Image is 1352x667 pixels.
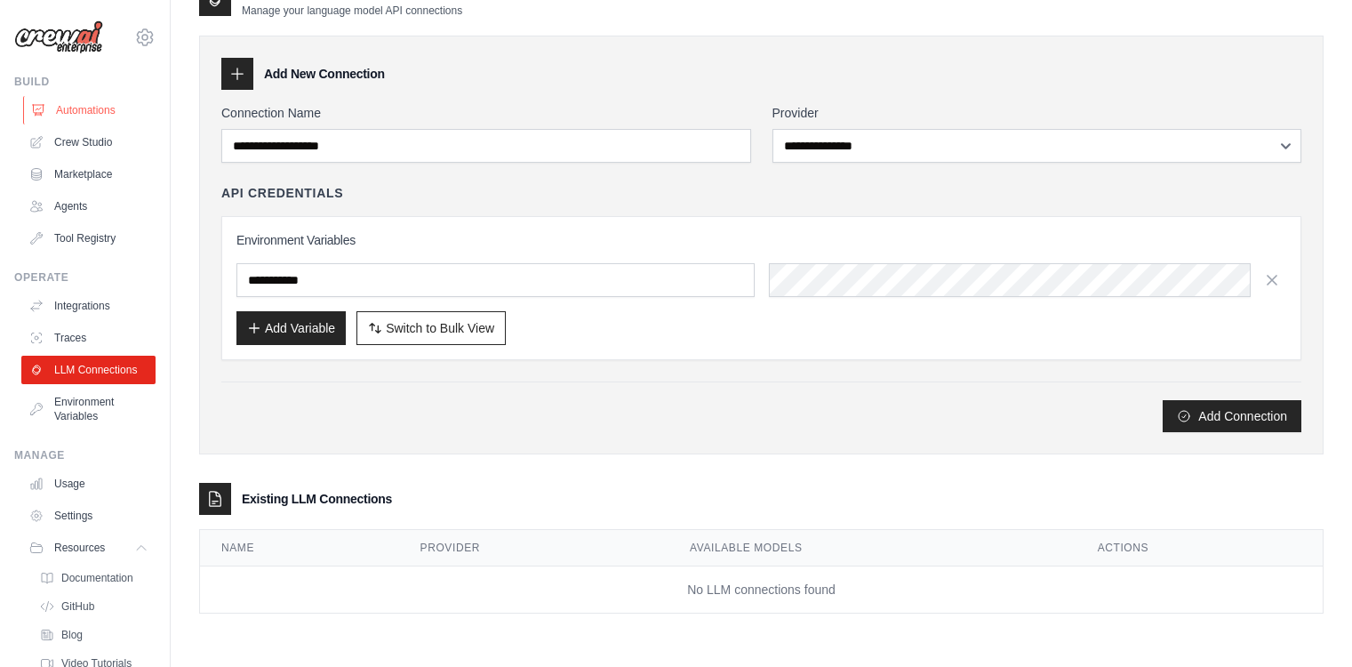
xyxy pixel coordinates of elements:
[14,448,156,462] div: Manage
[61,571,133,585] span: Documentation
[32,594,156,619] a: GitHub
[399,530,668,567] th: Provider
[21,324,156,352] a: Traces
[356,311,506,345] button: Switch to Bulk View
[32,566,156,591] a: Documentation
[21,292,156,320] a: Integrations
[1076,530,1323,567] th: Actions
[32,623,156,647] a: Blog
[61,599,94,614] span: GitHub
[242,490,392,508] h3: Existing LLM Connections
[242,4,462,18] p: Manage your language model API connections
[221,184,343,202] h4: API Credentials
[21,502,156,530] a: Settings
[1163,400,1301,432] button: Add Connection
[21,160,156,189] a: Marketplace
[14,270,156,285] div: Operate
[14,20,103,54] img: Logo
[200,567,1323,614] td: No LLM connections found
[21,192,156,221] a: Agents
[772,104,1302,122] label: Provider
[264,65,385,83] h3: Add New Connection
[668,530,1076,567] th: Available Models
[236,311,346,345] button: Add Variable
[21,356,156,384] a: LLM Connections
[21,224,156,253] a: Tool Registry
[386,319,494,337] span: Switch to Bulk View
[21,128,156,157] a: Crew Studio
[21,388,156,430] a: Environment Variables
[21,534,156,562] button: Resources
[236,231,1286,249] h3: Environment Variables
[23,96,157,125] a: Automations
[21,470,156,498] a: Usage
[54,541,105,555] span: Resources
[200,530,399,567] th: Name
[221,104,751,122] label: Connection Name
[61,628,83,642] span: Blog
[14,75,156,89] div: Build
